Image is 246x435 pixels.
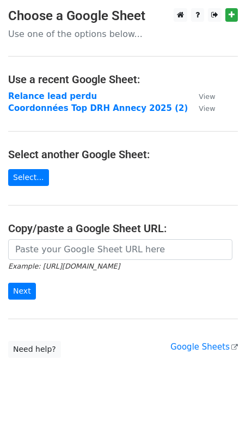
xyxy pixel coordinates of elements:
[8,283,36,300] input: Next
[188,91,215,101] a: View
[170,342,238,352] a: Google Sheets
[8,148,238,161] h4: Select another Google Sheet:
[188,103,215,113] a: View
[8,341,61,358] a: Need help?
[8,28,238,40] p: Use one of the options below...
[8,91,97,101] a: Relance lead perdu
[8,262,120,270] small: Example: [URL][DOMAIN_NAME]
[199,92,215,101] small: View
[8,239,232,260] input: Paste your Google Sheet URL here
[8,8,238,24] h3: Choose a Google Sheet
[8,103,188,113] a: Coordonnées Top DRH Annecy 2025 (2)
[8,73,238,86] h4: Use a recent Google Sheet:
[199,104,215,113] small: View
[8,222,238,235] h4: Copy/paste a Google Sheet URL:
[8,169,49,186] a: Select...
